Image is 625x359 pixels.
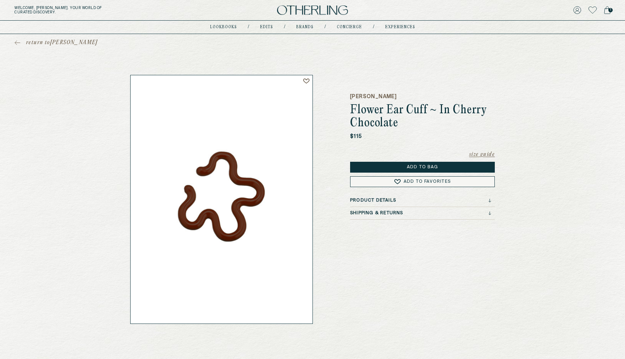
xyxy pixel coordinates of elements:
[210,25,237,29] a: lookbooks
[350,93,495,100] h5: [PERSON_NAME]
[14,39,98,46] a: return to[PERSON_NAME]
[350,176,495,187] button: Add to Favorites
[350,162,495,173] button: Add to Bag
[404,179,451,184] span: Add to Favorites
[608,8,613,12] span: 1
[131,75,312,324] img: FLOWER EAR CUFF ~ IN CHERRY CHOCOLATE
[296,25,314,29] a: Brands
[469,151,495,158] button: Size Guide
[350,104,495,130] h1: Flower Ear Cuff ~ In Cherry Chocolate
[350,198,396,203] h3: Product Details
[260,25,273,29] a: Edits
[385,25,415,29] a: experiences
[277,5,348,15] img: logo
[350,211,403,216] h3: Shipping & Returns
[604,5,611,15] a: 1
[14,6,193,14] h5: Welcome, [PERSON_NAME] . Your world of curated discovery.
[284,24,285,30] div: /
[350,133,362,140] p: $115
[337,25,362,29] a: concierge
[373,24,374,30] div: /
[26,39,98,46] span: return to [PERSON_NAME]
[324,24,326,30] div: /
[248,24,249,30] div: /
